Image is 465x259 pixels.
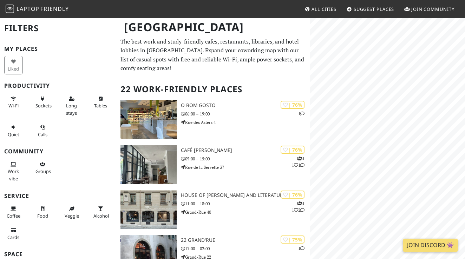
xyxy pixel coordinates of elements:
button: Groups [33,159,52,177]
span: Long stays [66,102,77,116]
h3: 22 grand'rue [181,237,310,243]
img: LaptopFriendly [6,5,14,13]
h3: O Bom Gosto [181,102,310,108]
img: O Bom Gosto [120,100,177,139]
span: Work-friendly tables [94,102,107,109]
p: 1 1 2 [292,200,304,213]
a: LaptopFriendly LaptopFriendly [6,3,69,15]
div: | 76% [281,146,304,154]
p: Rue des Asters 4 [181,119,310,126]
button: Long stays [63,93,81,119]
p: 1 [298,110,304,117]
span: Veggie [65,213,79,219]
span: Stable Wi-Fi [8,102,19,109]
h3: My Places [4,46,112,52]
button: Alcohol [91,203,110,221]
p: 06:00 – 19:00 [181,111,310,117]
button: Work vibe [4,159,23,184]
button: Calls [33,121,52,140]
img: Café Bourdon [120,145,177,184]
button: Wi-Fi [4,93,23,112]
img: House of Rousseau and Literature (MRL) [120,190,177,229]
span: Quiet [8,131,19,138]
button: Tables [91,93,110,112]
button: Coffee [4,203,23,221]
p: 1 1 1 [292,155,304,168]
p: 09:00 – 15:00 [181,155,310,162]
span: Video/audio calls [38,131,47,138]
a: Join Community [401,3,457,15]
a: O Bom Gosto | 76% 1 O Bom Gosto 06:00 – 19:00 Rue des Asters 4 [116,100,310,139]
span: Alcohol [93,213,109,219]
span: Group tables [35,168,51,174]
p: 11:00 – 18:00 [181,200,310,207]
h1: [GEOGRAPHIC_DATA] [118,18,309,37]
a: Join Discord 👾 [403,239,458,252]
span: Power sockets [35,102,52,109]
p: Rue de la Servette 37 [181,164,310,171]
span: Credit cards [7,234,19,240]
div: | 76% [281,191,304,199]
a: Suggest Places [344,3,397,15]
span: Laptop [17,5,39,13]
button: Veggie [63,203,81,221]
h3: Productivity [4,82,112,89]
span: All Cities [312,6,336,12]
p: 17:00 – 02:00 [181,245,310,252]
button: Sockets [33,93,52,112]
div: | 76% [281,101,304,109]
h3: Community [4,148,112,155]
h3: Space [4,251,112,258]
h2: 22 Work-Friendly Places [120,79,306,100]
h3: Café [PERSON_NAME] [181,147,310,153]
button: Cards [4,224,23,243]
a: All Cities [302,3,339,15]
span: Join Community [411,6,454,12]
a: Café Bourdon | 76% 111 Café [PERSON_NAME] 09:00 – 15:00 Rue de la Servette 37 [116,145,310,184]
button: Food [33,203,52,221]
div: | 75% [281,235,304,244]
h2: Filters [4,18,112,39]
span: Food [37,213,48,219]
button: Quiet [4,121,23,140]
span: Suggest Places [354,6,394,12]
p: Grand-Rue 40 [181,209,310,215]
p: The best work and study-friendly cafes, restaurants, libraries, and hotel lobbies in [GEOGRAPHIC_... [120,37,306,73]
span: People working [8,168,19,181]
span: Friendly [40,5,68,13]
h3: House of [PERSON_NAME] and Literature (MRL) [181,192,310,198]
h3: Service [4,193,112,199]
span: Coffee [7,213,20,219]
p: 1 [298,245,304,252]
a: House of Rousseau and Literature (MRL) | 76% 112 House of [PERSON_NAME] and Literature (MRL) 11:0... [116,190,310,229]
